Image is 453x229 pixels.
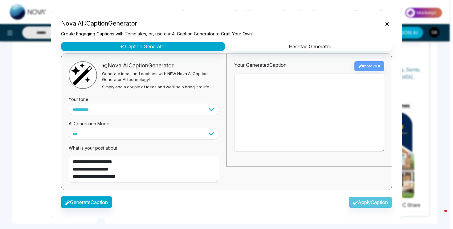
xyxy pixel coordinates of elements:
[102,71,219,83] p: Generate ideas and captions with NEW Nova AI Caption Generator AI technology!
[102,61,219,70] div: Nova AI Caption Generator
[61,196,112,208] button: GenerateCaption
[61,30,253,37] p: Create Engaging Captions with Templates, or, use our AI Caption Generator to Craft Your Own!
[228,42,392,51] button: Hashtag Generator
[69,62,94,86] img: magic-wand
[382,20,392,28] button: Close
[61,19,253,28] h5: Nova AI : Caption Generator
[69,91,219,104] div: Your tone
[432,208,447,223] iframe: Intercom live chat
[69,145,219,151] p: What is your post about
[69,115,219,128] div: AI Generation Mode
[234,61,287,71] div: Your Generated Caption
[102,84,219,90] p: Simply add a couple of ideas and we'll help bring it to life.
[61,42,225,51] button: Caption Generator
